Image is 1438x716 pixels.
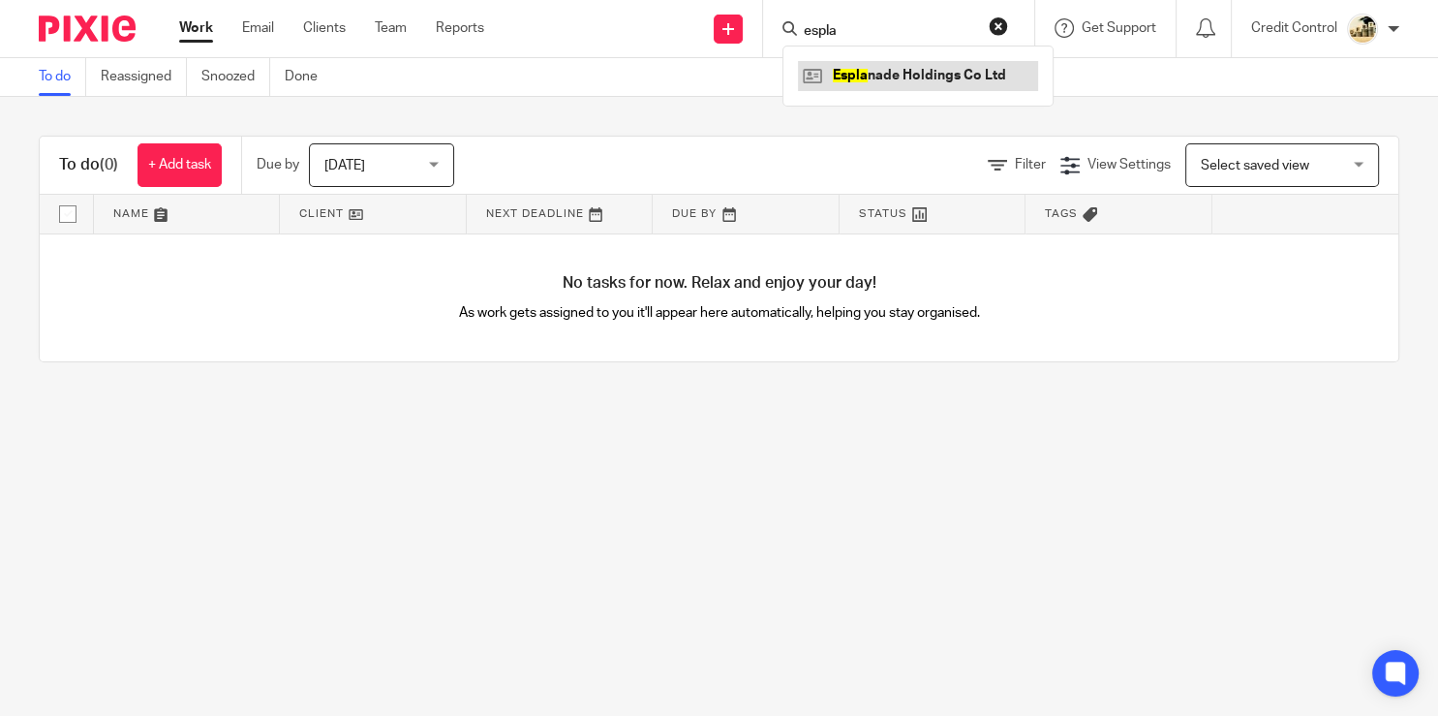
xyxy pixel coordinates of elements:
a: Work [179,18,213,38]
a: To do [39,58,86,96]
button: Clear [989,16,1008,36]
a: Team [375,18,407,38]
span: Get Support [1082,21,1156,35]
a: Email [242,18,274,38]
p: Due by [257,155,299,174]
span: Filter [1015,158,1046,171]
a: Reassigned [101,58,187,96]
img: Pixie [39,16,136,42]
a: Clients [303,18,346,38]
p: Credit Control [1251,18,1337,38]
a: + Add task [138,143,222,187]
span: Tags [1045,208,1078,219]
p: As work gets assigned to you it'll appear here automatically, helping you stay organised. [380,303,1059,323]
span: (0) [100,157,118,172]
input: Search [802,23,976,41]
h4: No tasks for now. Relax and enjoy your day! [40,273,1398,294]
img: 1000002134.jpg [1347,14,1378,45]
a: Reports [436,18,484,38]
a: Done [285,58,332,96]
span: [DATE] [324,159,365,172]
a: Snoozed [201,58,270,96]
span: Select saved view [1201,159,1309,172]
h1: To do [59,155,118,175]
span: View Settings [1087,158,1171,171]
